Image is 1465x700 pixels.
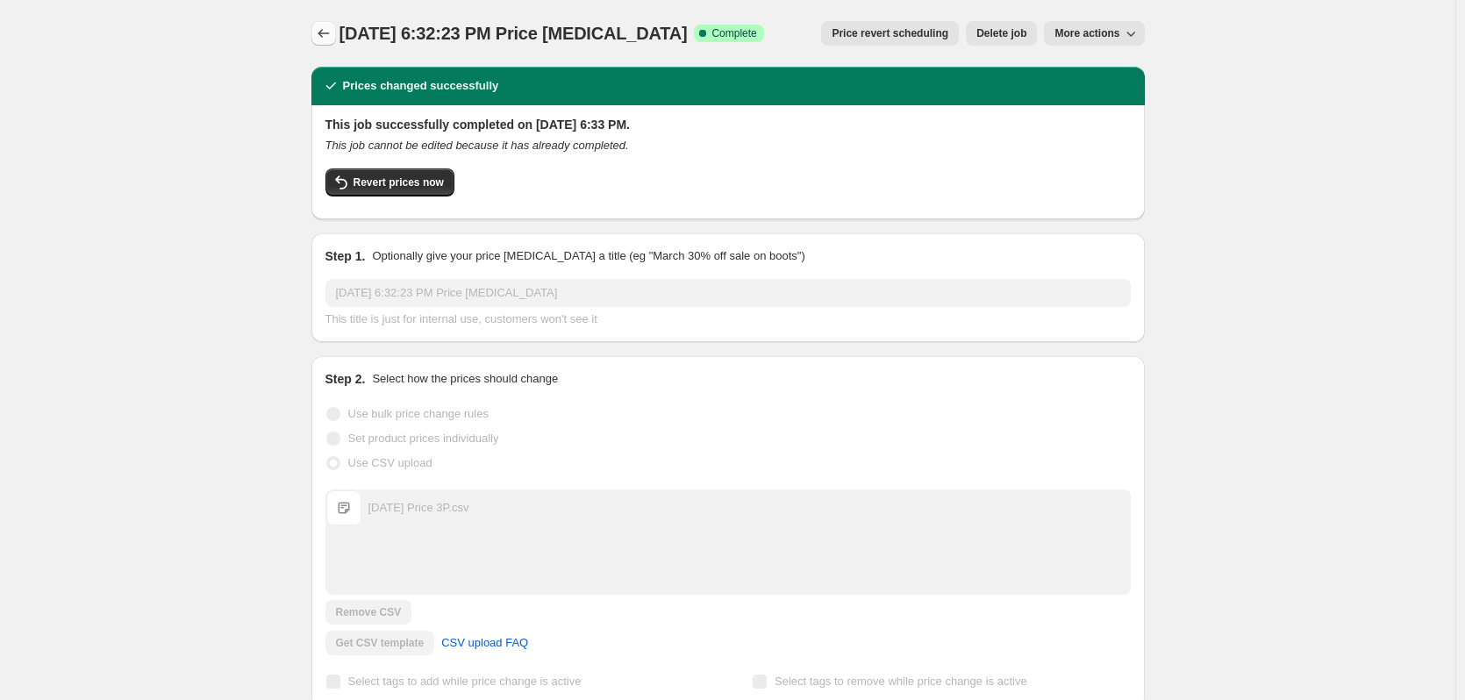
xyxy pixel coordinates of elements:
input: 30% off holiday sale [325,279,1131,307]
span: More actions [1054,26,1119,40]
span: Complete [711,26,756,40]
button: Price revert scheduling [821,21,959,46]
p: Select how the prices should change [372,370,558,388]
i: This job cannot be edited because it has already completed. [325,139,629,152]
span: Delete job [976,26,1026,40]
span: Use bulk price change rules [348,407,489,420]
button: Price change jobs [311,21,336,46]
span: Price revert scheduling [832,26,948,40]
div: [DATE] Price 3P.csv [368,499,469,517]
a: CSV upload FAQ [431,629,539,657]
span: Use CSV upload [348,456,432,469]
span: Revert prices now [354,175,444,189]
h2: This job successfully completed on [DATE] 6:33 PM. [325,116,1131,133]
span: This title is just for internal use, customers won't see it [325,312,597,325]
h2: Prices changed successfully [343,77,499,95]
button: Delete job [966,21,1037,46]
h2: Step 1. [325,247,366,265]
span: Set product prices individually [348,432,499,445]
span: Select tags to remove while price change is active [775,675,1027,688]
button: More actions [1044,21,1144,46]
span: CSV upload FAQ [441,634,528,652]
p: Optionally give your price [MEDICAL_DATA] a title (eg "March 30% off sale on boots") [372,247,804,265]
button: Revert prices now [325,168,454,196]
h2: Step 2. [325,370,366,388]
span: [DATE] 6:32:23 PM Price [MEDICAL_DATA] [339,24,688,43]
span: Select tags to add while price change is active [348,675,582,688]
